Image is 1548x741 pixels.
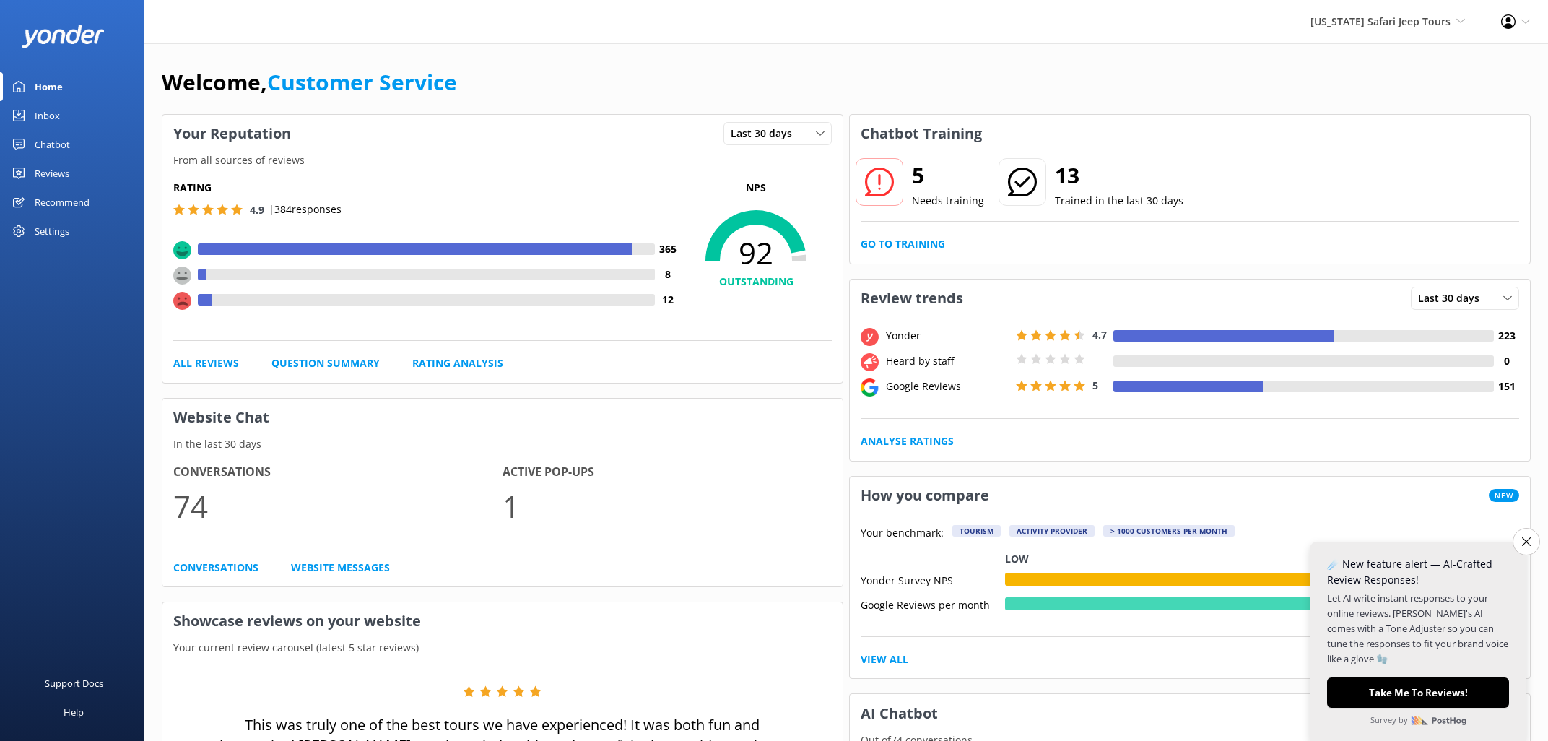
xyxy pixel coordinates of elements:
span: Last 30 days [1418,290,1488,306]
h3: Review trends [850,279,974,317]
a: View All [861,651,908,667]
div: > 1000 customers per month [1103,525,1235,537]
div: Inbox [35,101,60,130]
h4: 8 [655,266,680,282]
h4: 223 [1494,328,1519,344]
h2: 5 [912,158,984,193]
span: 92 [680,235,832,271]
p: 1 [503,482,832,530]
img: yonder-white-logo.png [22,25,105,48]
p: In the last 30 days [162,436,843,452]
h4: 365 [655,241,680,257]
a: Conversations [173,560,258,576]
h3: Chatbot Training [850,115,993,152]
a: Rating Analysis [412,355,503,371]
div: Home [35,72,63,101]
div: Help [64,698,84,727]
div: Support Docs [45,669,103,698]
div: Recommend [35,188,90,217]
a: Go to Training [861,236,945,252]
h2: 13 [1055,158,1183,193]
div: Settings [35,217,69,246]
h4: 0 [1494,353,1519,369]
span: Last 30 days [731,126,801,142]
p: NPS [680,180,832,196]
h4: 12 [655,292,680,308]
h3: Website Chat [162,399,843,436]
p: 74 [173,482,503,530]
p: Needs training [912,193,984,209]
div: Yonder [882,328,1012,344]
p: | 384 responses [269,201,342,217]
h1: Welcome, [162,65,457,100]
div: Reviews [35,159,69,188]
span: [US_STATE] Safari Jeep Tours [1310,14,1451,28]
div: Heard by staff [882,353,1012,369]
h3: AI Chatbot [850,695,949,732]
a: Analyse Ratings [861,433,954,449]
p: Trained in the last 30 days [1055,193,1183,209]
p: From all sources of reviews [162,152,843,168]
h3: How you compare [850,477,1000,514]
a: Customer Service [267,67,457,97]
div: Chatbot [35,130,70,159]
span: 4.7 [1092,328,1107,342]
a: All Reviews [173,355,239,371]
h4: Conversations [173,463,503,482]
h5: Rating [173,180,680,196]
p: Your current review carousel (latest 5 star reviews) [162,640,843,656]
span: 4.9 [250,203,264,217]
span: 5 [1092,378,1098,392]
a: Website Messages [291,560,390,576]
h3: Showcase reviews on your website [162,602,843,640]
h4: OUTSTANDING [680,274,832,290]
div: Tourism [952,525,1001,537]
div: Yonder Survey NPS [861,573,1005,586]
h4: 151 [1494,378,1519,394]
div: Google Reviews [882,378,1012,394]
h3: Your Reputation [162,115,302,152]
div: Activity Provider [1009,525,1095,537]
h4: Active Pop-ups [503,463,832,482]
p: Your benchmark: [861,525,944,542]
span: New [1489,489,1519,502]
a: Question Summary [271,355,380,371]
p: Low [1005,551,1029,567]
div: Google Reviews per month [861,597,1005,610]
